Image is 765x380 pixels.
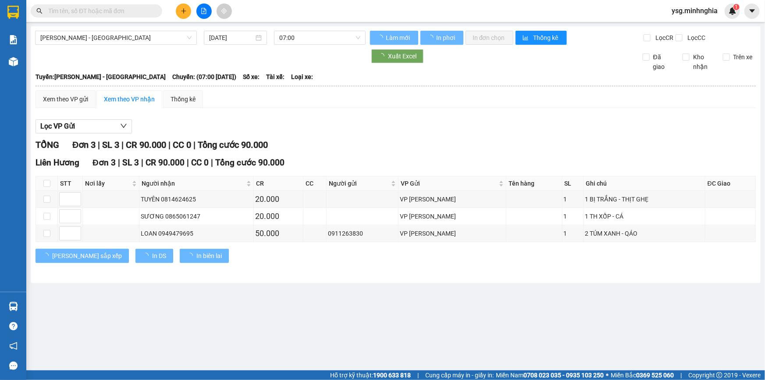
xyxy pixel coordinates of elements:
span: CC 0 [173,140,191,150]
th: Ghi chú [584,176,705,191]
span: Miền Nam [496,370,604,380]
span: Xuất Excel [388,51,416,61]
span: TỔNG [36,140,59,150]
span: 07:00 [279,31,360,44]
button: In DS [135,249,173,263]
span: file-add [201,8,207,14]
span: In DS [152,251,166,261]
img: icon-new-feature [729,7,737,15]
input: Tìm tên, số ĐT hoặc mã đơn [48,6,152,16]
span: CC 0 [191,158,209,168]
span: Kho nhận [690,52,716,72]
div: VP [PERSON_NAME] [400,194,505,204]
div: Xem theo VP nhận [104,94,155,104]
span: Miền Bắc [611,370,674,380]
span: question-circle [9,322,18,330]
img: warehouse-icon [9,57,18,66]
span: VP Gửi [401,179,497,188]
th: Tên hàng [506,176,562,191]
b: GỬI : [GEOGRAPHIC_DATA] [4,55,152,69]
span: loading [427,35,435,41]
img: solution-icon [9,35,18,44]
div: 50.000 [255,227,302,240]
div: TUYÊN 0814624625 [141,194,252,204]
span: Tổng cước 90.000 [198,140,268,150]
th: ĐC Giao [705,176,756,191]
td: VP Phan Rí [399,208,506,225]
strong: 0708 023 035 - 0935 103 250 [523,372,604,379]
img: logo.jpg [4,4,48,48]
button: Lọc VP Gửi [36,119,132,133]
span: Loại xe: [291,72,313,82]
span: CR 90.000 [126,140,166,150]
div: 1 BỊ TRẮNG - THỊT GHẸ [585,194,704,204]
span: Thống kê [534,33,560,43]
span: copyright [716,372,722,378]
span: Đơn 3 [93,158,116,168]
span: plus [181,8,187,14]
span: Đã giao [650,52,676,72]
span: loading [142,253,152,259]
span: caret-down [748,7,756,15]
div: 0911263830 [328,229,397,238]
span: message [9,362,18,370]
span: In biên lai [196,251,222,261]
div: 1 [564,194,582,204]
span: down [120,122,127,129]
span: Lọc CR [652,33,675,43]
span: | [187,158,189,168]
th: CC [303,176,327,191]
div: VP [PERSON_NAME] [400,212,505,221]
input: 13/10/2025 [209,33,254,43]
span: environment [50,21,57,28]
span: [PERSON_NAME] sắp xếp [52,251,122,261]
td: VP Phan Rí [399,225,506,242]
span: Phan Rí - Sài Gòn [40,31,192,44]
th: CR [254,176,303,191]
div: 1 [564,229,582,238]
span: Tài xế: [266,72,285,82]
sup: 1 [733,4,740,10]
span: Người gửi [329,179,389,188]
span: | [680,370,682,380]
span: | [118,158,120,168]
span: Tổng cước 90.000 [215,158,285,168]
span: Lọc VP Gửi [40,121,75,132]
span: loading [187,253,196,259]
span: Số xe: [243,72,260,82]
span: | [211,158,213,168]
span: notification [9,342,18,350]
span: aim [221,8,227,14]
span: Chuyến: (07:00 [DATE]) [172,72,236,82]
span: ysg.minhnghia [665,5,725,16]
span: Liên Hương [36,158,79,168]
span: loading [377,35,384,41]
span: | [417,370,419,380]
li: 02523854854 [4,30,167,41]
span: SL 3 [122,158,139,168]
span: Trên xe [730,52,756,62]
span: loading [43,253,52,259]
button: In phơi [420,31,463,45]
span: ⚪️ [606,373,608,377]
b: [PERSON_NAME] [50,6,124,17]
div: LOAN 0949479695 [141,229,252,238]
span: Làm mới [386,33,411,43]
span: Cung cấp máy in - giấy in: [425,370,494,380]
div: 20.000 [255,193,302,205]
span: bar-chart [523,35,530,42]
span: Đơn 3 [72,140,96,150]
span: SL 3 [102,140,119,150]
div: 20.000 [255,210,302,222]
span: loading [378,53,388,59]
span: | [168,140,171,150]
span: | [193,140,196,150]
b: Tuyến: [PERSON_NAME] - [GEOGRAPHIC_DATA] [36,73,166,80]
button: caret-down [744,4,760,19]
button: In đơn chọn [466,31,513,45]
button: aim [217,4,232,19]
span: CR 90.000 [146,158,185,168]
span: Hỗ trợ kỹ thuật: [330,370,411,380]
strong: 1900 633 818 [373,372,411,379]
button: bar-chartThống kê [516,31,567,45]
